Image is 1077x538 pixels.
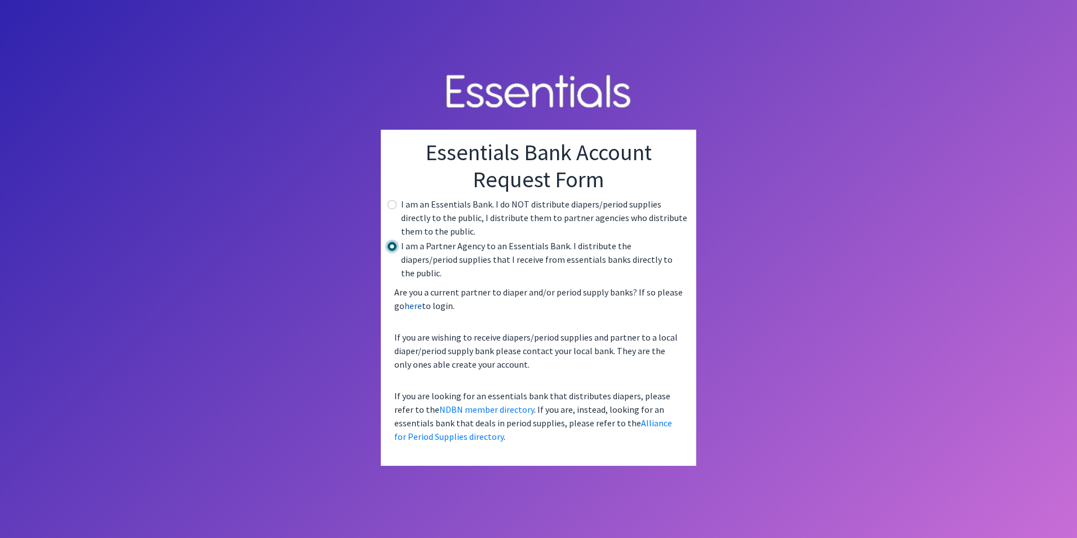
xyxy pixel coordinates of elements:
label: I am an Essentials Bank. I do NOT distribute diapers/period supplies directly to the public, I di... [401,197,687,238]
label: I am a Partner Agency to an Essentials Bank. I distribute the diapers/period supplies that I rece... [401,239,687,280]
a: Alliance for Period Supplies directory [394,417,672,442]
a: here [404,300,422,311]
p: Are you a current partner to diaper and/or period supply banks? If so please go to login. [390,281,687,317]
a: NDBN member directory [439,404,534,415]
p: If you are wishing to receive diapers/period supplies and partner to a local diaper/period supply... [390,326,687,376]
h1: Essentials Bank Account Request Form [390,139,687,193]
img: Human Essentials [437,63,640,121]
p: If you are looking for an essentials bank that distributes diapers, please refer to the . If you ... [390,385,687,448]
